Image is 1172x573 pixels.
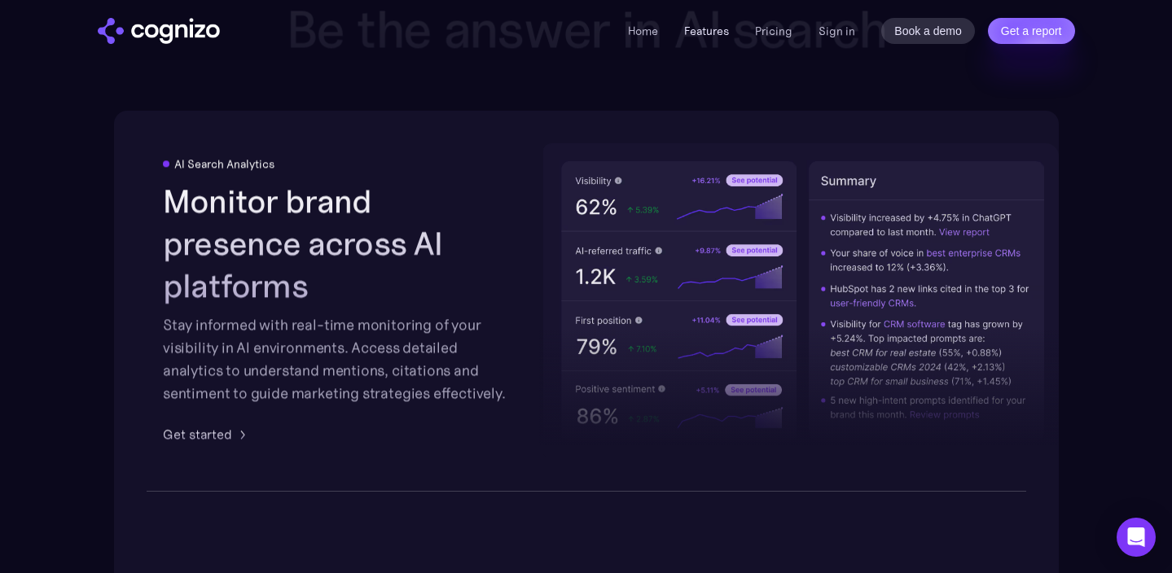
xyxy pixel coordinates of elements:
a: Home [628,24,658,38]
div: Open Intercom Messenger [1117,518,1156,557]
h2: Monitor brand presence across AI platforms [163,181,511,308]
a: Get a report [988,18,1075,44]
img: cognizo logo [98,18,220,44]
a: Sign in [819,21,855,41]
img: AI visibility metrics performance insights [542,143,1062,458]
a: Book a demo [881,18,975,44]
a: Pricing [755,24,792,38]
a: home [98,18,220,44]
div: AI Search Analytics [174,158,274,171]
a: Get started [163,425,252,444]
div: Stay informed with real-time monitoring of your visibility in AI environments. Access detailed an... [163,314,511,405]
a: Features [684,24,729,38]
div: Get started [163,425,232,444]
